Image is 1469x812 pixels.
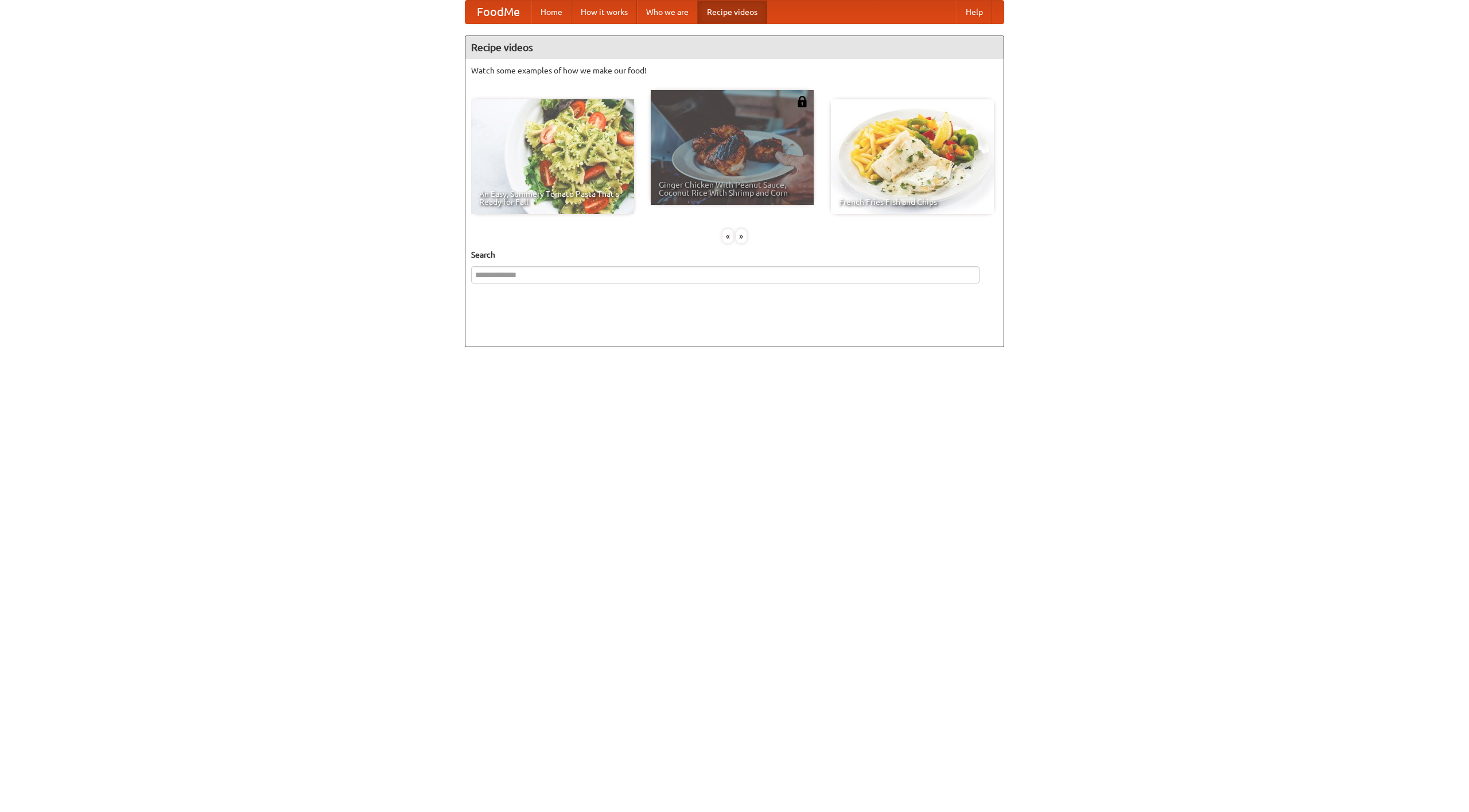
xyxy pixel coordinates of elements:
[471,249,998,261] h5: Search
[572,1,637,24] a: How it works
[957,1,992,24] a: Help
[465,36,1004,59] h4: Recipe videos
[471,65,998,76] p: Watch some examples of how we make our food!
[796,96,808,107] img: 483408.png
[479,190,626,206] span: An Easy, Summery Tomato Pasta That's Ready for Fall
[831,99,994,214] a: French Fries Fish and Chips
[722,229,733,243] div: «
[698,1,767,24] a: Recipe videos
[465,1,531,24] a: FoodMe
[531,1,572,24] a: Home
[637,1,698,24] a: Who we are
[839,198,986,206] span: French Fries Fish and Chips
[471,99,634,214] a: An Easy, Summery Tomato Pasta That's Ready for Fall
[736,229,747,243] div: »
